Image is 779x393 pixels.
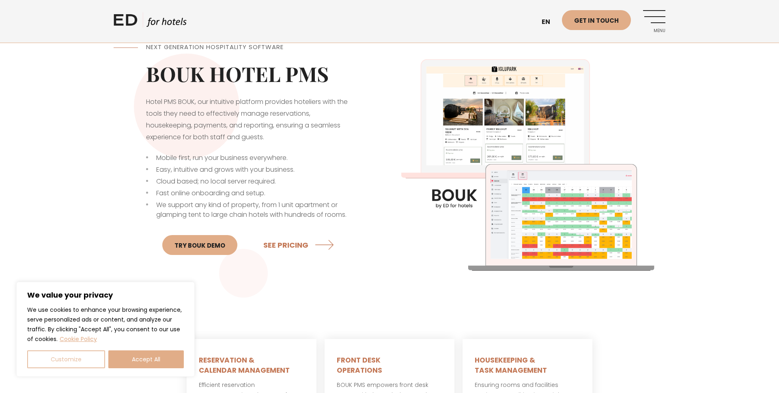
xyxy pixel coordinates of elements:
[263,234,337,255] a: SEE PRICING
[389,22,665,298] img: Hotel PMS BOUK by ED for hotels
[643,28,665,33] span: Menu
[59,335,97,343] a: Cookie Policy
[199,355,304,376] h5: RESERVATION & CALENDAR MANAGEMENT
[146,177,357,186] li: Cloud based; no local server required.
[27,305,184,344] p: We use cookies to enhance your browsing experience, serve personalized ads or content, and analyz...
[562,10,631,30] a: Get in touch
[146,62,357,86] h2: BOUK HOTEL PMS
[108,350,184,368] button: Accept All
[146,43,284,51] span: Next Generation Hospitality Software
[114,12,187,32] a: ED HOTELS
[146,188,357,198] li: Fast online onboarding and setup.
[146,165,357,175] li: Easy, intuitive and grows with your business.
[475,355,580,376] h5: HOUSEKEEPING & TASK MANAGEMENT
[643,10,665,32] a: Menu
[162,235,237,255] a: Try BOUK Demo
[27,290,184,300] p: We value your privacy
[337,355,442,376] h5: FRONT DESK OPERATIONS
[146,200,357,220] li: We support any kind of property, from 1 unit apartment or glamping tent to large chain hotels wit...
[146,96,357,143] p: Hotel PMS BOUK, our intuitive platform provides hoteliers with the tools they need to effectively...
[146,153,357,163] li: Mobile first, run your business everywhere.
[27,350,105,368] button: Customize
[538,12,562,32] a: en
